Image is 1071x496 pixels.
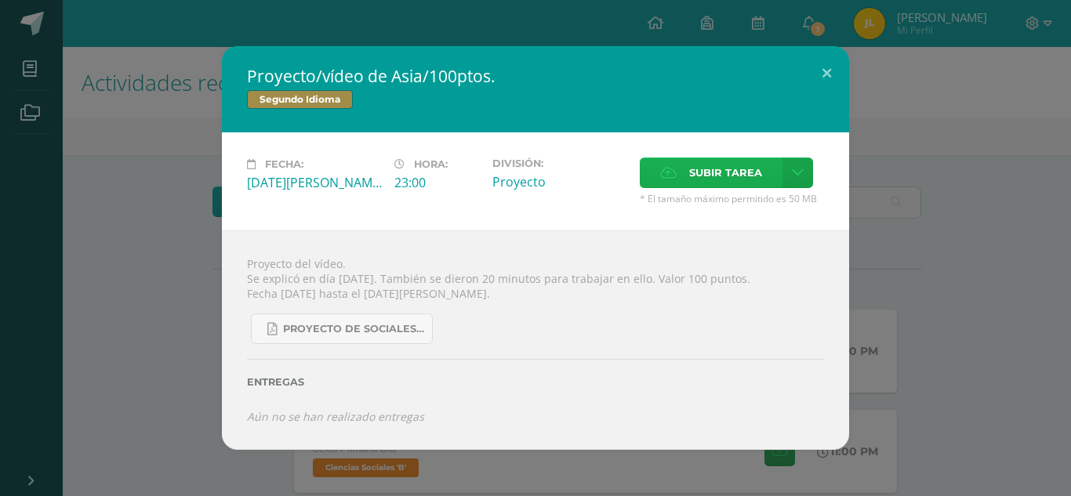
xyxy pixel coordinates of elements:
h2: Proyecto/vídeo de Asia/100ptos. [247,65,824,87]
label: División: [492,157,627,169]
span: Segundo Idioma [247,90,353,109]
div: Proyecto del vídeo. Se explicó en día [DATE]. También se dieron 20 minutos para trabajar en ello.... [222,230,849,449]
span: Fecha: [265,158,303,170]
div: 23:00 [394,174,480,191]
div: [DATE][PERSON_NAME] [247,174,382,191]
span: Hora: [414,158,448,170]
div: Proyecto [492,173,627,190]
span: Subir tarea [689,158,762,187]
span: Proyecto de Sociales y Kaqchikel_3ra. Unidad.pdf [283,323,424,335]
i: Aún no se han realizado entregas [247,409,424,424]
button: Close (Esc) [804,46,849,100]
label: Entregas [247,376,824,388]
span: * El tamaño máximo permitido es 50 MB [640,192,824,205]
a: Proyecto de Sociales y Kaqchikel_3ra. Unidad.pdf [251,313,433,344]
